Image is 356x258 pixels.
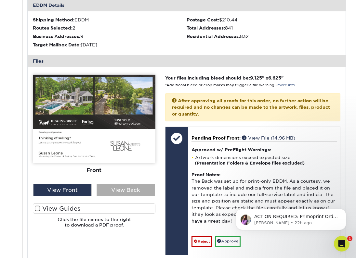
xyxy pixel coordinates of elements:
[33,17,187,23] div: EDDM
[191,135,241,141] span: Pending Proof Front:
[268,75,281,80] span: 6.625
[277,83,295,87] a: more info
[33,217,155,233] h6: Click the file names to the right to download a PDF proof.
[191,166,337,231] div: The Back was set up for print-only EDDM. As a courtesy, we removed the label and indicia from the...
[191,147,337,152] h4: Approved w/ PreFlight Warnings:
[33,184,92,196] div: View Front
[187,17,340,23] div: $210.44
[28,55,346,67] div: Files
[2,238,55,256] iframe: Google Customer Reviews
[347,236,352,241] span: 1
[191,172,220,177] strong: Proof Notes:
[33,42,187,48] div: [DATE]
[215,236,241,246] a: Approve
[187,17,219,22] strong: Postage Cost:
[33,33,187,40] div: 9
[33,17,74,22] strong: Shipping Method:
[33,163,155,178] div: Front
[33,25,187,31] div: 2
[195,161,305,166] strong: (Presentation Folders & Envelope files excluded)
[187,25,340,31] div: 841
[33,42,81,47] strong: Target Mailbox Date:
[334,236,349,252] iframe: Intercom live chat
[187,25,225,31] strong: Total Addresses:
[33,203,155,214] label: View Guides
[97,184,155,196] div: View Back
[191,236,212,247] a: Reject
[165,75,283,80] strong: Your files including bleed should be: " x "
[250,75,262,80] span: 9.125
[33,34,80,39] strong: Business Addresses:
[187,34,240,39] strong: Residential Addresses:
[242,135,295,141] a: View File (14.96 MB)
[187,33,340,40] div: 832
[172,98,330,117] strong: After approving all proofs for this order, no further action will be required and no changes can ...
[33,25,73,31] strong: Routes Selected:
[226,195,356,240] iframe: Intercom notifications message
[191,155,337,166] li: Artwork dimensions exceed expected size.
[165,83,295,87] small: *Additional bleed or crop marks may trigger a file warning –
